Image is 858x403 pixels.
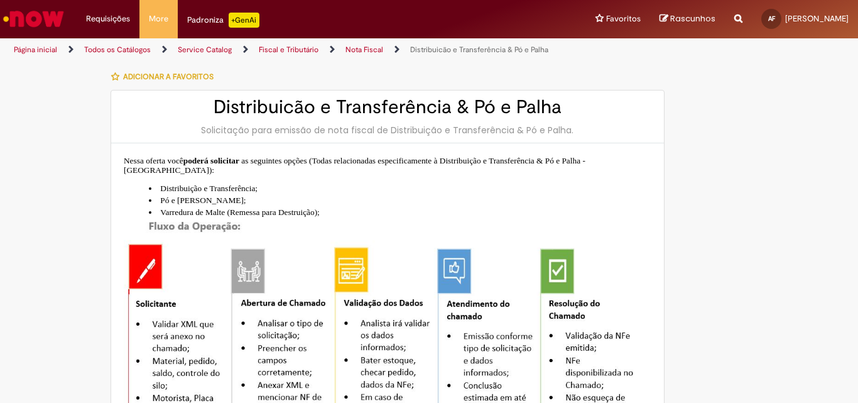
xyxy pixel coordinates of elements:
[410,45,548,55] a: Distribuicão e Transferência & Pó e Palha
[768,14,775,23] span: AF
[124,97,651,118] h2: Distribuicão e Transferência & Pó e Palha
[14,45,57,55] a: Página inicial
[149,13,168,25] span: More
[149,182,651,194] li: Distribuição e Transferência;
[111,63,220,90] button: Adicionar a Favoritos
[1,6,66,31] img: ServiceNow
[183,156,239,165] span: poderá solicitar
[9,38,563,62] ul: Trilhas de página
[187,13,259,28] div: Padroniza
[84,45,151,55] a: Todos os Catálogos
[124,124,651,136] div: Solicitação para emissão de nota fiscal de Distribuição e Transferência & Pó e Palha.
[124,156,183,165] span: Nessa oferta você
[124,156,585,175] span: as seguintes opções (Todas relacionadas especificamente à Distribuição e Transferência & Pó e Pal...
[670,13,715,25] span: Rascunhos
[123,72,214,82] span: Adicionar a Favoritos
[259,45,318,55] a: Fiscal e Tributário
[149,194,651,206] li: Pó e [PERSON_NAME];
[606,13,641,25] span: Favoritos
[785,13,849,24] span: [PERSON_NAME]
[660,13,715,25] a: Rascunhos
[149,206,651,218] li: Varredura de Malte (Remessa para Destruição);
[86,13,130,25] span: Requisições
[345,45,383,55] a: Nota Fiscal
[229,13,259,28] p: +GenAi
[178,45,232,55] a: Service Catalog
